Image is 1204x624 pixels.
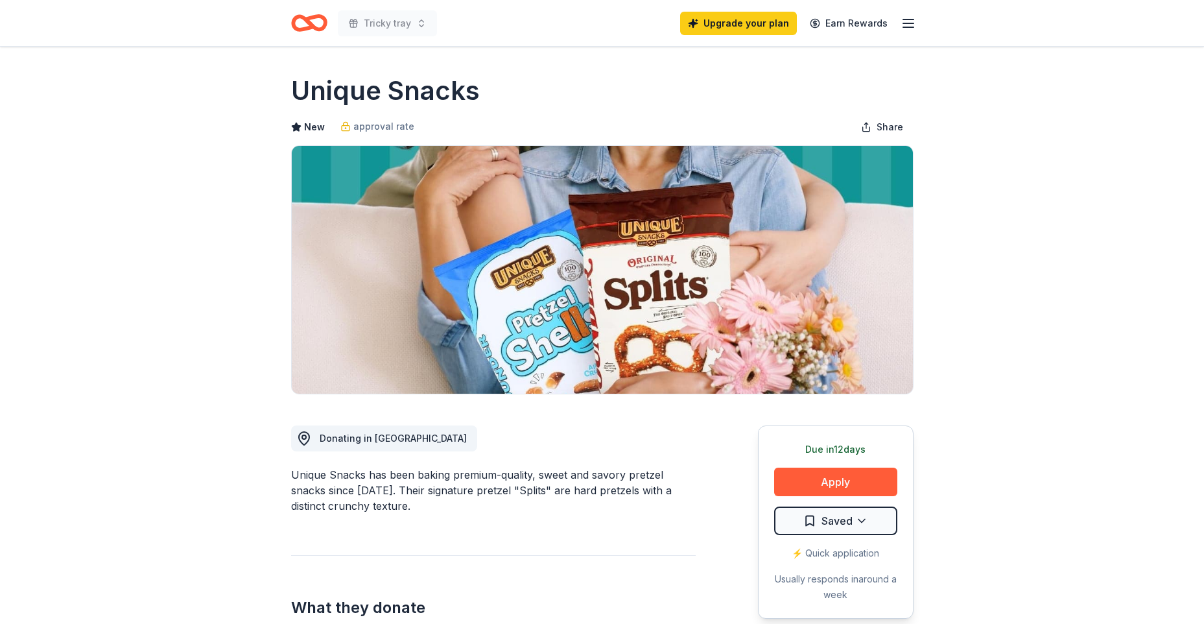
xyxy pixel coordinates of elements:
a: Earn Rewards [802,12,895,35]
a: Upgrade your plan [680,12,797,35]
div: ⚡️ Quick application [774,546,897,561]
a: Home [291,8,327,38]
button: Saved [774,507,897,535]
span: Donating in [GEOGRAPHIC_DATA] [320,433,467,444]
a: approval rate [340,119,414,134]
div: Usually responds in around a week [774,571,897,603]
h2: What they donate [291,597,696,618]
span: Saved [821,512,853,529]
button: Tricky tray [338,10,437,36]
span: New [304,119,325,135]
span: Tricky tray [364,16,411,31]
h1: Unique Snacks [291,73,480,109]
button: Share [851,114,914,140]
div: Unique Snacks has been baking premium-quality, sweet and savory pretzel snacks since [DATE]. Thei... [291,467,696,514]
img: Image for Unique Snacks [292,146,913,394]
span: approval rate [353,119,414,134]
div: Due in 12 days [774,442,897,457]
span: Share [877,119,903,135]
button: Apply [774,468,897,496]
